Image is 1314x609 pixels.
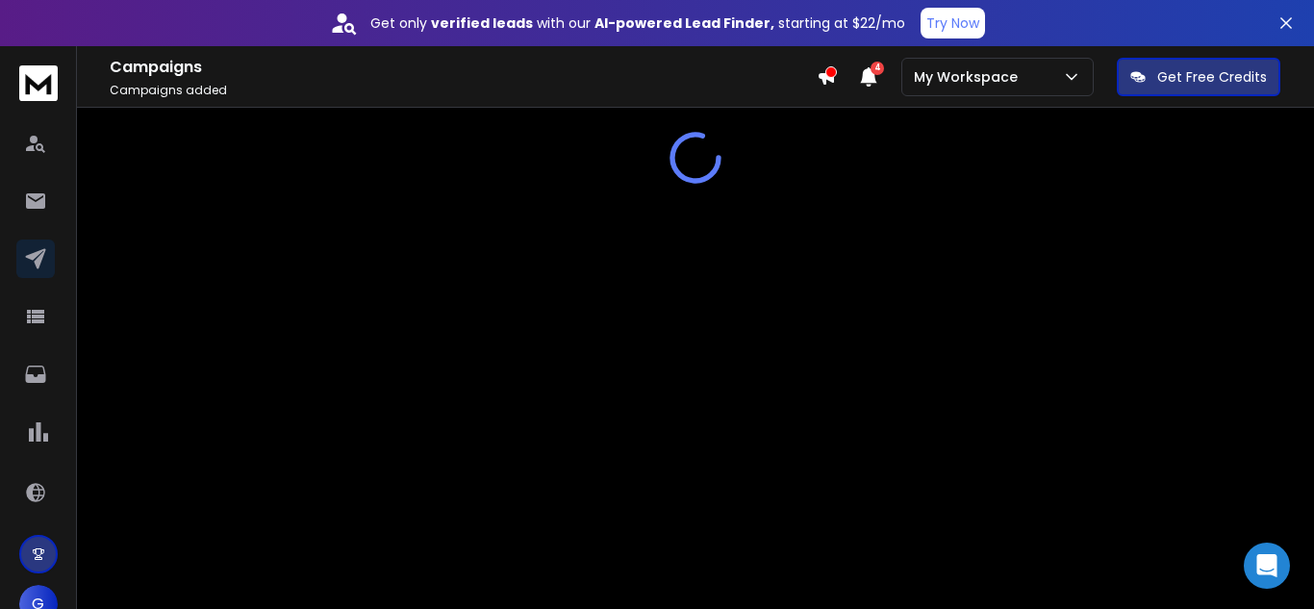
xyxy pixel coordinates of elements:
[1157,67,1267,87] p: Get Free Credits
[871,62,884,75] span: 4
[921,8,985,38] button: Try Now
[1244,543,1290,589] div: Open Intercom Messenger
[110,83,817,98] p: Campaigns added
[370,13,905,33] p: Get only with our starting at $22/mo
[1117,58,1280,96] button: Get Free Credits
[110,56,817,79] h1: Campaigns
[431,13,533,33] strong: verified leads
[19,65,58,101] img: logo
[914,67,1025,87] p: My Workspace
[926,13,979,33] p: Try Now
[594,13,774,33] strong: AI-powered Lead Finder,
